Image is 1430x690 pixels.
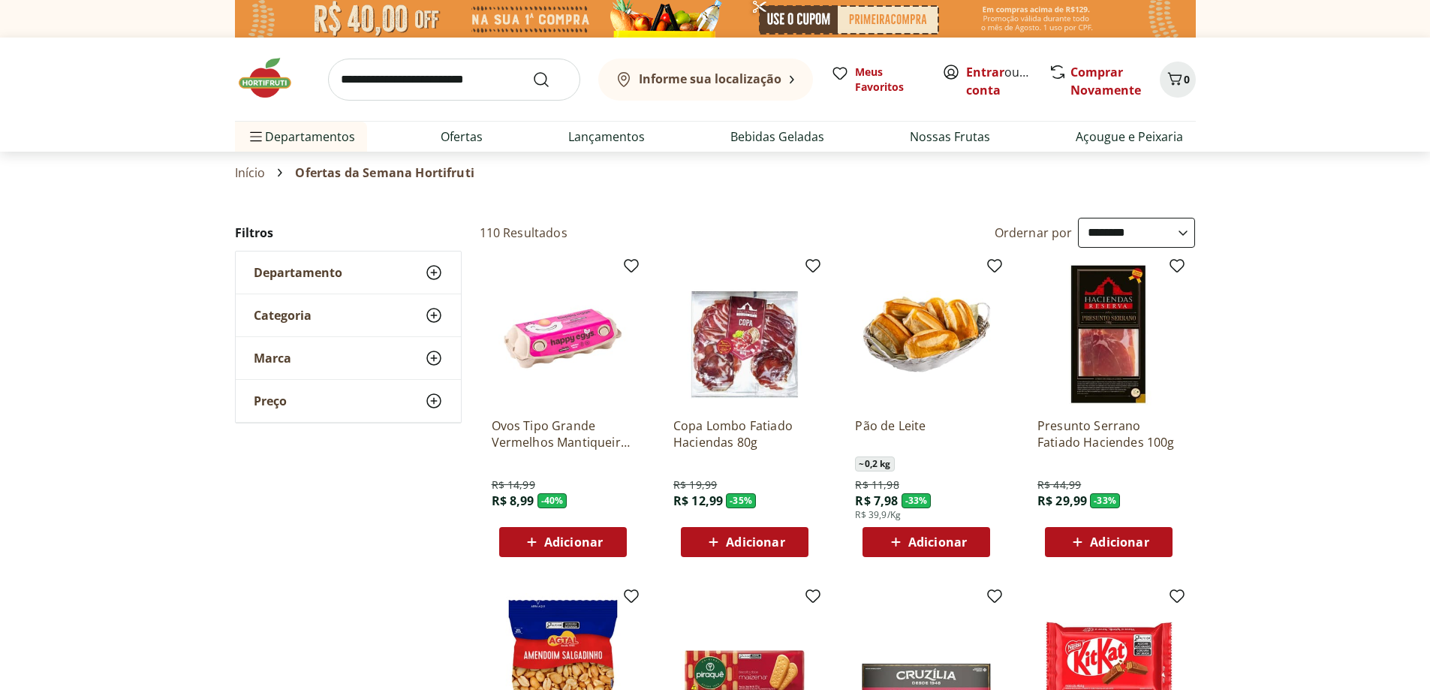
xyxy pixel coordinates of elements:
[441,128,483,146] a: Ofertas
[863,527,990,557] button: Adicionar
[492,478,535,493] span: R$ 14,99
[1090,493,1120,508] span: - 33 %
[247,119,265,155] button: Menu
[1037,493,1087,509] span: R$ 29,99
[1037,478,1081,493] span: R$ 44,99
[673,263,816,405] img: Copa Lombo Fatiado Haciendas 80g
[235,56,310,101] img: Hortifruti
[855,263,998,405] img: Pão de Leite
[236,252,461,294] button: Departamento
[855,493,898,509] span: R$ 7,98
[910,128,990,146] a: Nossas Frutas
[235,166,266,179] a: Início
[730,128,824,146] a: Bebidas Geladas
[995,224,1073,241] label: Ordernar por
[480,224,567,241] h2: 110 Resultados
[499,527,627,557] button: Adicionar
[537,493,567,508] span: - 40 %
[1076,128,1183,146] a: Açougue e Peixaria
[673,478,717,493] span: R$ 19,99
[855,65,924,95] span: Meus Favoritos
[247,119,355,155] span: Departamentos
[1090,536,1149,548] span: Adicionar
[236,337,461,379] button: Marca
[966,63,1033,99] span: ou
[254,393,287,408] span: Preço
[673,417,816,450] a: Copa Lombo Fatiado Haciendas 80g
[236,380,461,422] button: Preço
[1037,417,1180,450] a: Presunto Serrano Fatiado Haciendes 100g
[1045,527,1173,557] button: Adicionar
[492,417,634,450] a: Ovos Tipo Grande Vermelhos Mantiqueira Happy Eggs 10 Unidades
[726,493,756,508] span: - 35 %
[639,71,781,87] b: Informe sua localização
[681,527,808,557] button: Adicionar
[902,493,932,508] span: - 33 %
[1184,72,1190,86] span: 0
[1037,263,1180,405] img: Presunto Serrano Fatiado Haciendes 100g
[726,536,784,548] span: Adicionar
[908,536,967,548] span: Adicionar
[966,64,1004,80] a: Entrar
[831,65,924,95] a: Meus Favoritos
[855,509,901,521] span: R$ 39,9/Kg
[254,308,312,323] span: Categoria
[966,64,1049,98] a: Criar conta
[568,128,645,146] a: Lançamentos
[254,265,342,280] span: Departamento
[295,166,474,179] span: Ofertas da Semana Hortifruti
[532,71,568,89] button: Submit Search
[855,417,998,450] a: Pão de Leite
[254,351,291,366] span: Marca
[855,478,899,493] span: R$ 11,98
[598,59,813,101] button: Informe sua localização
[855,456,894,472] span: ~ 0,2 kg
[1160,62,1196,98] button: Carrinho
[236,294,461,336] button: Categoria
[1070,64,1141,98] a: Comprar Novamente
[673,493,723,509] span: R$ 12,99
[492,493,534,509] span: R$ 8,99
[328,59,580,101] input: search
[235,218,462,248] h2: Filtros
[544,536,603,548] span: Adicionar
[492,263,634,405] img: Ovos Tipo Grande Vermelhos Mantiqueira Happy Eggs 10 Unidades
